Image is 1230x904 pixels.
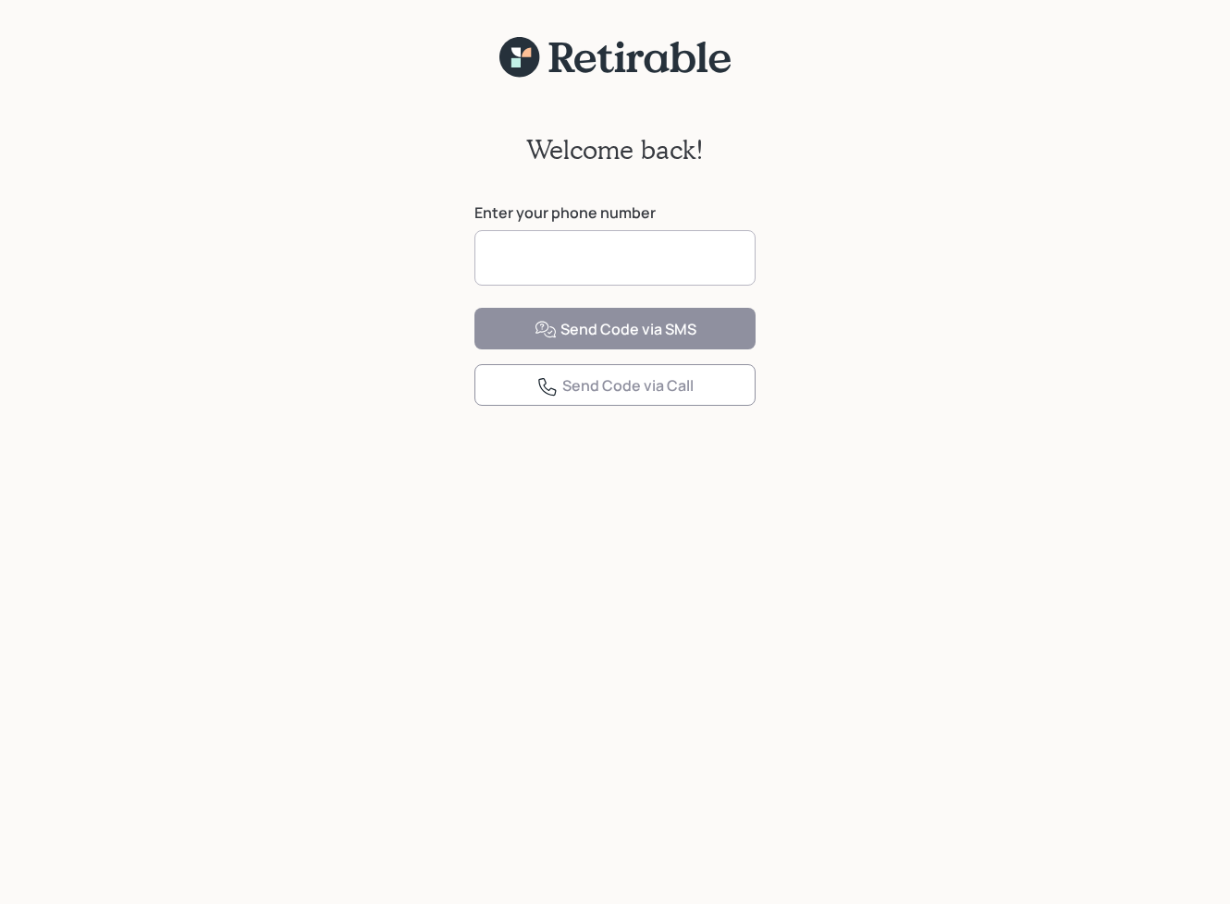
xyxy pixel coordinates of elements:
[526,134,704,165] h2: Welcome back!
[474,364,756,406] button: Send Code via Call
[535,319,696,341] div: Send Code via SMS
[474,308,756,349] button: Send Code via SMS
[536,375,694,397] div: Send Code via Call
[474,202,756,223] label: Enter your phone number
